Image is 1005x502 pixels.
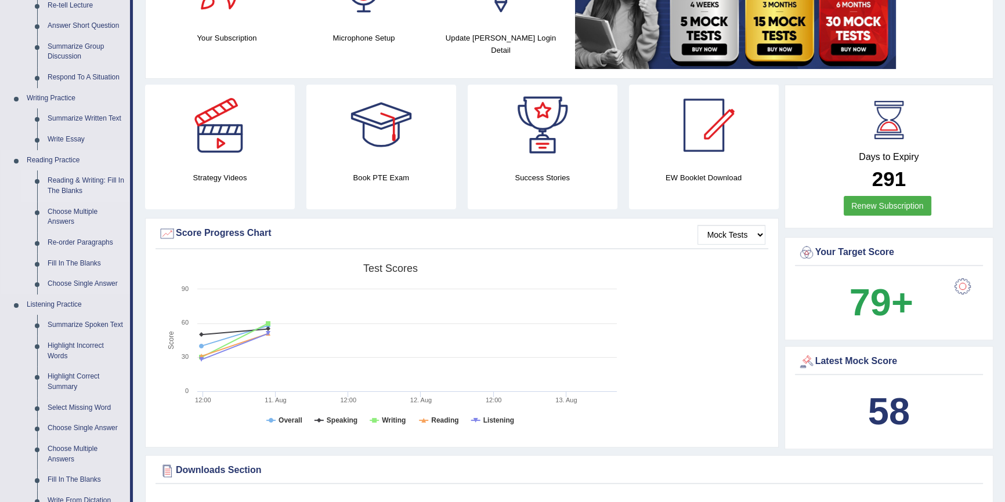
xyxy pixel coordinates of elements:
text: 0 [185,387,189,394]
h4: Success Stories [468,172,617,184]
div: Your Target Score [798,244,981,261]
a: Highlight Incorrect Words [42,336,130,366]
a: Summarize Written Text [42,108,130,129]
text: 90 [182,285,189,292]
tspan: Speaking [327,416,357,424]
h4: Your Subscription [164,32,290,44]
tspan: Writing [382,416,406,424]
a: Reading Practice [21,150,130,171]
a: Writing Practice [21,88,130,109]
a: Choose Multiple Answers [42,202,130,232]
tspan: Score [167,331,175,350]
a: Highlight Correct Summary [42,366,130,397]
div: Score Progress Chart [158,225,765,242]
a: Choose Single Answer [42,418,130,439]
tspan: 11. Aug [265,396,286,403]
a: Respond To A Situation [42,67,130,88]
h4: EW Booklet Download [629,172,779,184]
h4: Book PTE Exam [306,172,456,184]
tspan: Listening [483,416,514,424]
a: Re-order Paragraphs [42,232,130,253]
tspan: 13. Aug [555,396,577,403]
div: Latest Mock Score [798,353,981,370]
b: 291 [872,168,906,190]
b: 58 [868,390,910,432]
a: Select Missing Word [42,398,130,419]
text: 30 [182,353,189,360]
a: Listening Practice [21,294,130,315]
a: Write Essay [42,129,130,150]
tspan: Overall [279,416,302,424]
div: Downloads Section [158,462,980,479]
text: 12:00 [340,396,356,403]
tspan: Reading [431,416,458,424]
text: 12:00 [195,396,211,403]
tspan: Test scores [363,263,418,274]
text: 60 [182,319,189,326]
h4: Update [PERSON_NAME] Login Detail [438,32,563,56]
b: 79+ [849,281,913,323]
a: Answer Short Question [42,16,130,37]
a: Reading & Writing: Fill In The Blanks [42,170,130,201]
a: Summarize Group Discussion [42,37,130,67]
a: Summarize Spoken Text [42,315,130,336]
text: 12:00 [486,396,502,403]
a: Renew Subscription [844,196,931,216]
a: Fill In The Blanks [42,253,130,274]
a: Choose Multiple Answers [42,439,130,470]
h4: Microphone Setup [301,32,426,44]
a: Choose Single Answer [42,274,130,294]
tspan: 12. Aug [410,396,432,403]
a: Fill In The Blanks [42,470,130,490]
h4: Strategy Videos [145,172,295,184]
h4: Days to Expiry [798,152,981,162]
